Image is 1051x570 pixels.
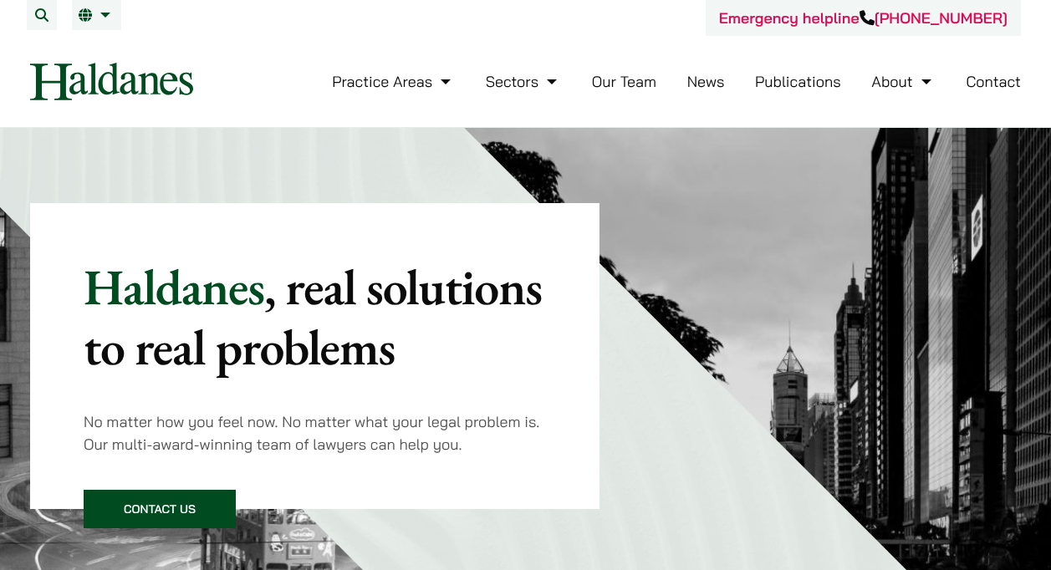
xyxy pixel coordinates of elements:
a: About [871,72,935,91]
a: Contact Us [84,490,236,528]
a: Practice Areas [332,72,455,91]
a: EN [79,8,115,22]
mark: , real solutions to real problems [84,254,542,379]
a: Sectors [486,72,561,91]
img: Logo of Haldanes [30,63,193,100]
a: News [687,72,725,91]
a: Emergency helpline[PHONE_NUMBER] [719,8,1008,28]
a: Contact [966,72,1021,91]
p: Haldanes [84,257,546,377]
a: Publications [755,72,841,91]
a: Our Team [592,72,656,91]
p: No matter how you feel now. No matter what your legal problem is. Our multi-award-winning team of... [84,410,546,455]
